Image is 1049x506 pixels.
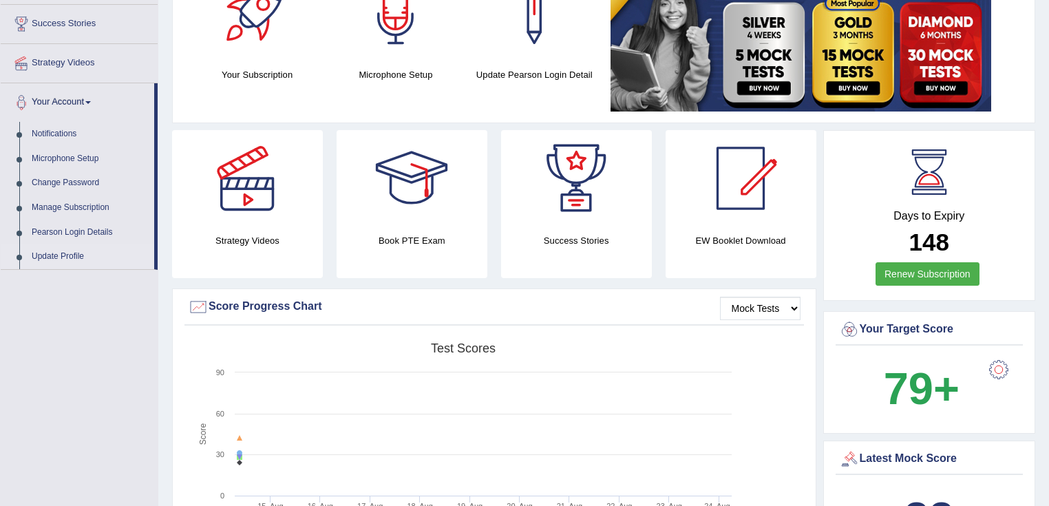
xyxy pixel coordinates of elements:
[25,147,154,171] a: Microphone Setup
[876,262,979,286] a: Renew Subscription
[909,229,949,255] b: 148
[1,83,154,118] a: Your Account
[1,44,158,78] a: Strategy Videos
[25,244,154,269] a: Update Profile
[195,67,319,82] h4: Your Subscription
[198,423,208,445] tspan: Score
[333,67,458,82] h4: Microphone Setup
[431,341,496,355] tspan: Test scores
[884,363,960,414] b: 79+
[220,492,224,500] text: 0
[25,171,154,196] a: Change Password
[188,297,801,317] div: Score Progress Chart
[25,220,154,245] a: Pearson Login Details
[172,233,323,248] h4: Strategy Videos
[839,449,1020,470] div: Latest Mock Score
[216,368,224,377] text: 90
[472,67,597,82] h4: Update Pearson Login Detail
[216,410,224,418] text: 60
[1,5,158,39] a: Success Stories
[337,233,487,248] h4: Book PTE Exam
[25,196,154,220] a: Manage Subscription
[501,233,652,248] h4: Success Stories
[839,210,1020,222] h4: Days to Expiry
[666,233,816,248] h4: EW Booklet Download
[839,319,1020,340] div: Your Target Score
[216,450,224,458] text: 30
[25,122,154,147] a: Notifications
